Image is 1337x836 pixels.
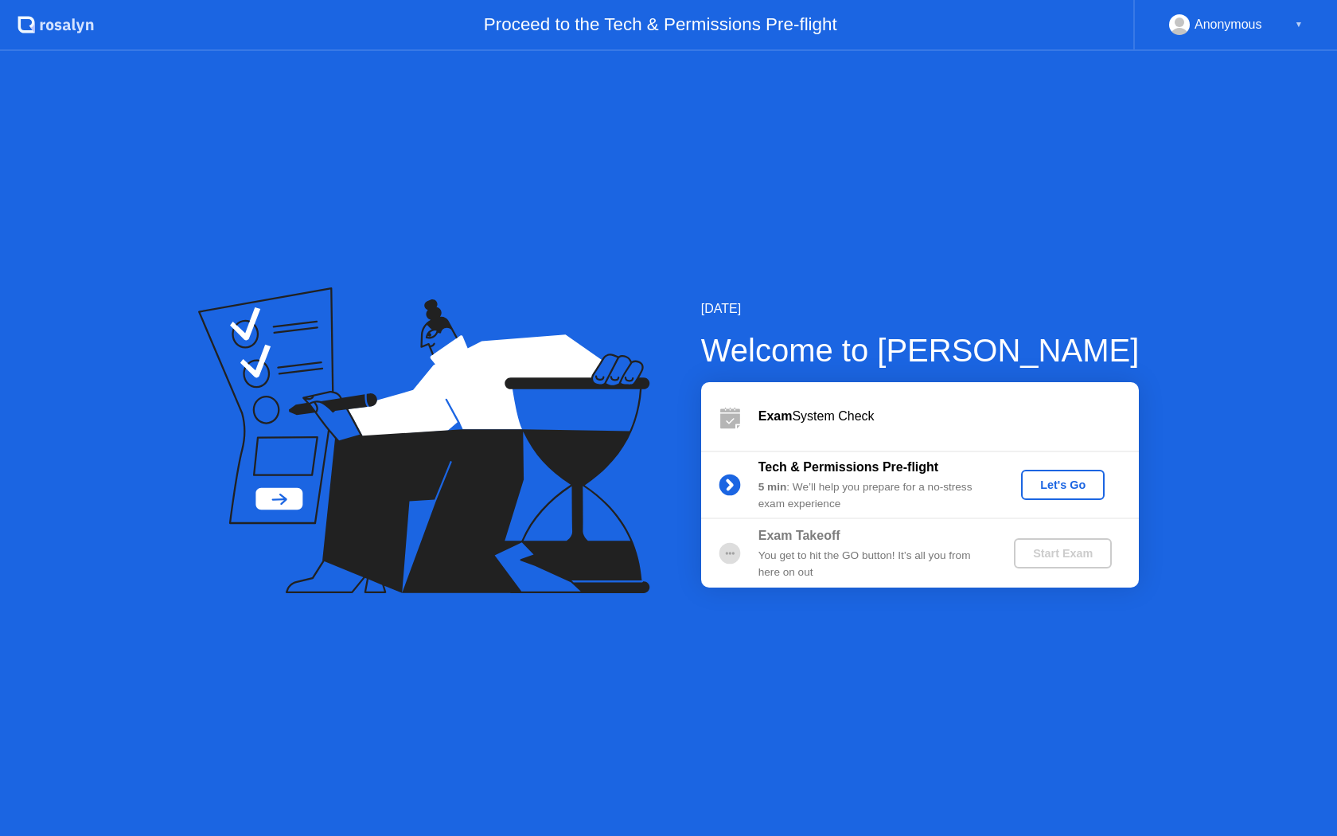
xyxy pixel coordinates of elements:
[701,299,1140,318] div: [DATE]
[758,407,1139,426] div: System Check
[758,479,988,512] div: : We’ll help you prepare for a no-stress exam experience
[1020,547,1105,560] div: Start Exam
[1195,14,1262,35] div: Anonymous
[758,529,840,542] b: Exam Takeoff
[758,460,938,474] b: Tech & Permissions Pre-flight
[758,548,988,580] div: You get to hit the GO button! It’s all you from here on out
[758,409,793,423] b: Exam
[701,326,1140,374] div: Welcome to [PERSON_NAME]
[1014,538,1112,568] button: Start Exam
[1027,479,1098,491] div: Let's Go
[1021,470,1105,500] button: Let's Go
[1295,14,1303,35] div: ▼
[758,481,787,493] b: 5 min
